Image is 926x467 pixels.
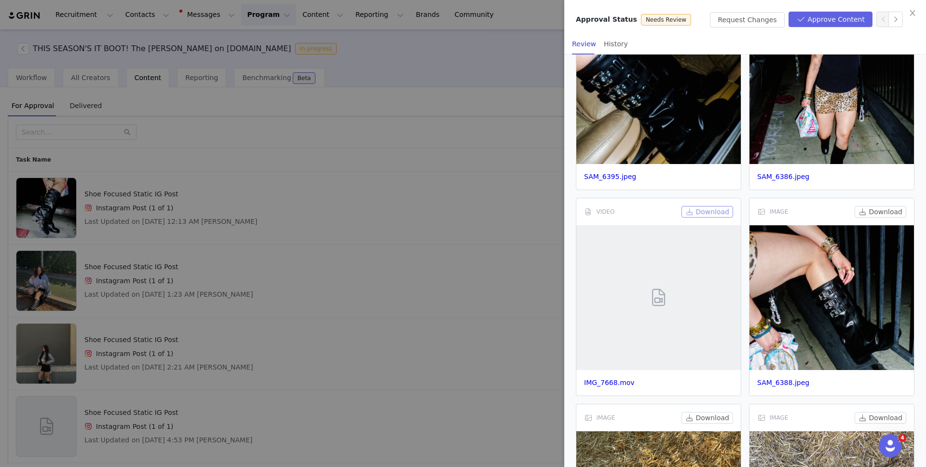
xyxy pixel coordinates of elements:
[681,412,733,424] button: Download
[855,412,906,424] button: Download
[899,434,906,442] span: 4
[770,413,789,422] span: IMAGE
[855,206,906,218] button: Download
[681,206,733,218] button: Download
[597,413,615,422] span: IMAGE
[576,19,741,164] img: SAM_6395.jpeg
[597,207,615,216] span: VIDEO
[770,207,789,216] span: IMAGE
[879,434,902,457] iframe: Intercom live chat
[757,379,809,386] a: SAM_6388.jpeg
[749,225,914,370] img: SAM_6388.jpeg
[749,19,914,164] img: SAM_6386.jpeg
[757,173,809,180] a: SAM_6386.jpeg
[584,379,635,386] a: IMG_7668.mov
[584,173,636,180] a: SAM_6395.jpeg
